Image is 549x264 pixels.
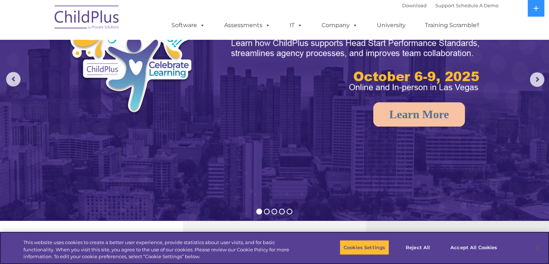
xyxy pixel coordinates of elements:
[402,3,498,8] font: |
[314,18,365,33] a: Company
[446,240,501,255] button: Accept All Cookies
[402,3,427,8] a: Download
[282,18,310,33] a: IT
[217,18,278,33] a: Assessments
[435,3,454,8] a: Support
[340,240,389,255] button: Cookies Settings
[100,48,122,53] span: Last name
[51,0,123,37] img: ChildPlus by Procare Solutions
[23,239,302,260] div: This website uses cookies to create a better user experience, provide statistics about user visit...
[100,77,131,83] span: Phone number
[418,18,487,33] a: Training Scramble!!
[530,239,545,255] button: Close
[456,3,498,8] a: Schedule A Demo
[164,18,212,33] a: Software
[370,18,413,33] a: University
[395,240,440,255] button: Reject All
[373,102,465,127] a: Learn More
